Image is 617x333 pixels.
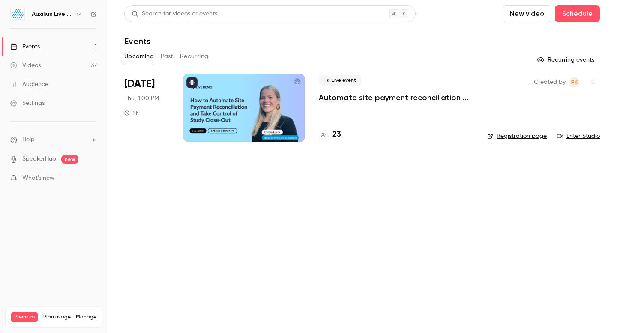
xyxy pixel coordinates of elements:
[76,314,96,321] a: Manage
[319,92,473,103] a: Automate site payment reconciliation and take control of study close-out
[534,77,566,87] span: Created by
[571,77,578,87] span: PK
[10,135,97,144] li: help-dropdown-opener
[11,7,24,21] img: Auxilius Live Sessions
[132,9,217,18] div: Search for videos or events
[87,175,97,182] iframe: Noticeable Trigger
[124,110,139,116] div: 1 h
[180,50,209,63] button: Recurring
[319,129,341,140] a: 23
[124,94,159,103] span: Thu, 1:00 PM
[557,132,600,140] a: Enter Studio
[22,155,56,164] a: SpeakerHub
[555,5,600,22] button: Schedule
[161,50,173,63] button: Past
[10,61,41,70] div: Videos
[332,129,341,140] h4: 23
[43,314,71,321] span: Plan usage
[503,5,551,22] button: New video
[124,77,155,91] span: [DATE]
[569,77,579,87] span: Peter Kinchley
[124,50,154,63] button: Upcoming
[319,75,361,86] span: Live event
[61,155,78,164] span: new
[124,36,150,46] h1: Events
[533,53,600,67] button: Recurring events
[124,74,169,142] div: Sep 25 Thu, 1:00 PM (America/New York)
[10,42,40,51] div: Events
[10,80,48,89] div: Audience
[32,10,72,18] h6: Auxilius Live Sessions
[22,174,54,183] span: What's new
[22,135,35,144] span: Help
[487,132,547,140] a: Registration page
[10,99,45,107] div: Settings
[11,312,38,322] span: Premium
